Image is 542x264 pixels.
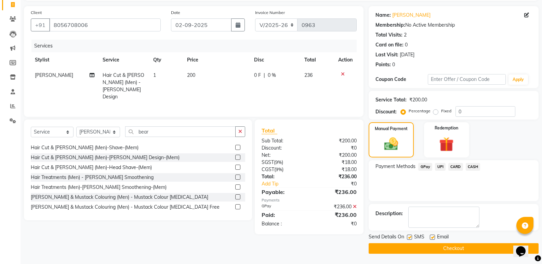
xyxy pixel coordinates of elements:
div: Card on file: [375,41,404,48]
div: Discount: [256,144,309,152]
div: Membership: [375,22,405,29]
label: Percentage [409,108,431,114]
div: [PERSON_NAME] & Mustack Colouring (Men) - Mustack Colour [MEDICAL_DATA] [31,194,208,201]
div: Hair Treatments (Men) - [PERSON_NAME] Smoothening [31,174,154,181]
div: ( ) [256,166,309,173]
span: [PERSON_NAME] [35,72,73,78]
div: Payments [262,197,357,203]
img: _cash.svg [380,136,402,152]
th: Disc [250,52,301,68]
div: Name: [375,12,391,19]
div: 0 [405,41,408,48]
span: Email [437,233,449,242]
iframe: chat widget [513,237,535,257]
span: UPI [435,163,446,171]
div: Paid: [256,211,309,219]
span: | [264,72,265,79]
span: 0 F [254,72,261,79]
span: 9% [276,167,282,172]
th: Total [300,52,334,68]
div: Coupon Code [375,76,427,83]
div: ₹18.00 [309,166,362,173]
input: Search or Scan [125,126,236,137]
div: ₹200.00 [409,96,427,103]
div: Net: [256,152,309,159]
div: ₹236.00 [309,188,362,196]
div: 2 [404,31,407,39]
div: ₹200.00 [309,152,362,159]
div: Last Visit: [375,51,398,58]
span: Send Details On [369,233,404,242]
label: Date [171,10,180,16]
label: Manual Payment [375,126,408,132]
div: ₹200.00 [309,137,362,144]
div: Balance : [256,220,309,227]
span: SGST [262,159,274,165]
a: Add Tip [256,180,318,187]
div: [DATE] [400,51,414,58]
div: ₹236.00 [309,173,362,180]
a: [PERSON_NAME] [392,12,431,19]
input: Enter Offer / Coupon Code [428,74,506,85]
button: Apply [508,74,528,85]
div: Services [31,40,362,52]
span: Total [262,127,277,134]
div: Hair Treatments (Men)-[PERSON_NAME] Smoothening-(Mem) [31,184,167,191]
div: Hair Cut & [PERSON_NAME] (Men)-[PERSON_NAME] Design-(Mem) [31,154,180,161]
span: 1 [153,72,156,78]
span: CASH [466,163,480,171]
div: ₹18.00 [309,159,362,166]
div: Hair Cut & [PERSON_NAME] (Men)-Head Shave-(Mem) [31,164,152,171]
span: SMS [414,233,424,242]
span: Hair Cut & [PERSON_NAME] (Men) - [PERSON_NAME] Design [103,72,144,100]
div: 0 [392,61,395,68]
div: Description: [375,210,403,217]
div: ( ) [256,159,309,166]
span: GPay [418,163,432,171]
th: Stylist [31,52,98,68]
th: Action [334,52,357,68]
div: ₹0 [318,180,362,187]
button: Checkout [369,243,539,254]
button: +91 [31,18,50,31]
span: CGST [262,166,274,172]
div: [PERSON_NAME] & Mustack Colouring (Men) - Mustack Colour [MEDICAL_DATA] Free [31,204,220,211]
img: _gift.svg [435,135,458,153]
th: Price [183,52,250,68]
span: 200 [187,72,195,78]
div: Payable: [256,188,309,196]
div: ₹236.00 [309,203,362,210]
div: ₹0 [309,144,362,152]
div: Total Visits: [375,31,402,39]
label: Redemption [435,125,458,131]
div: ₹0 [309,220,362,227]
div: Points: [375,61,391,68]
div: Service Total: [375,96,407,103]
th: Service [98,52,149,68]
div: Hair Cut & [PERSON_NAME] (Men)-Shave-(Mem) [31,144,138,151]
span: 9% [275,159,282,165]
div: Total: [256,173,309,180]
label: Fixed [441,108,451,114]
label: Invoice Number [255,10,285,16]
label: Client [31,10,42,16]
span: 0 % [268,72,276,79]
div: GPay [256,203,309,210]
div: Discount: [375,108,397,115]
span: Payment Methods [375,163,415,170]
th: Qty [149,52,183,68]
span: 236 [304,72,313,78]
div: No Active Membership [375,22,532,29]
span: CARD [448,163,463,171]
div: ₹236.00 [309,211,362,219]
input: Search by Name/Mobile/Email/Code [49,18,161,31]
div: Sub Total: [256,137,309,144]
